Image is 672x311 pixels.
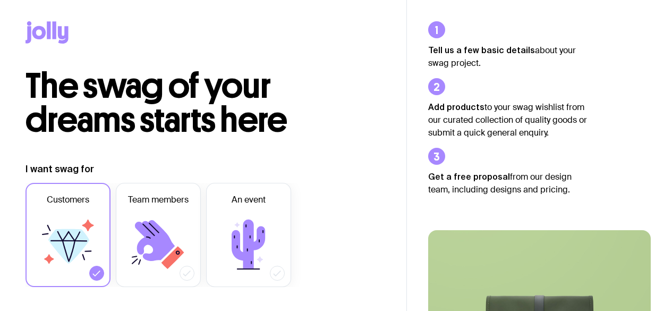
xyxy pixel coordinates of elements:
[128,194,189,206] span: Team members
[428,172,510,181] strong: Get a free proposal
[428,170,588,196] p: from our design team, including designs and pricing.
[428,100,588,139] p: to your swag wishlist from our curated collection of quality goods or submit a quick general enqu...
[232,194,266,206] span: An event
[428,45,535,55] strong: Tell us a few basic details
[25,163,94,175] label: I want swag for
[428,102,484,112] strong: Add products
[25,65,287,141] span: The swag of your dreams starts here
[428,44,588,70] p: about your swag project.
[47,194,89,206] span: Customers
